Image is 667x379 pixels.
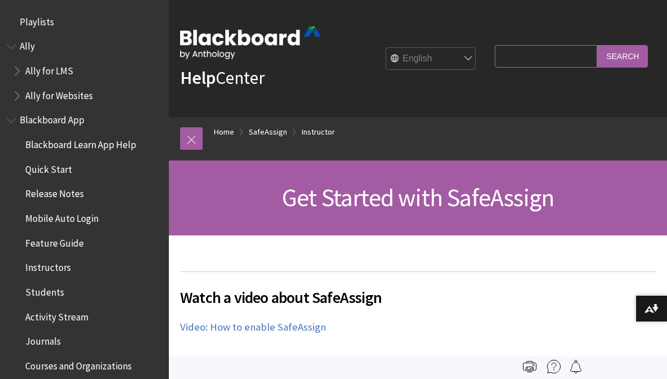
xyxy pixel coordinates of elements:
[20,37,35,52] span: Ally
[25,332,61,347] span: Journals
[25,307,88,323] span: Activity Stream
[282,182,554,213] span: Get Started with SafeAssign
[25,209,99,224] span: Mobile Auto Login
[20,12,54,28] span: Playlists
[180,66,216,89] strong: Help
[25,61,73,77] span: Ally for LMS
[7,12,162,32] nav: Book outline for Playlists
[302,125,335,139] a: Instructor
[7,37,162,105] nav: Book outline for Anthology Ally Help
[25,135,136,150] span: Blackboard Learn App Help
[180,26,321,59] img: Blackboard by Anthology
[249,125,287,139] a: SafeAssign
[20,111,84,126] span: Blackboard App
[25,160,72,175] span: Quick Start
[25,283,64,298] span: Students
[523,360,536,373] img: Print
[25,356,132,372] span: Courses and Organizations
[25,234,84,249] span: Feature Guide
[214,125,234,139] a: Home
[180,286,656,309] span: Watch a video about SafeAssign
[25,86,93,101] span: Ally for Websites
[180,320,326,334] a: Video: How to enable SafeAssign
[386,48,476,70] select: Site Language Selector
[569,360,583,373] img: Follow this page
[180,66,265,89] a: HelpCenter
[25,258,71,274] span: Instructors
[597,45,648,67] input: Search
[547,360,561,373] img: More help
[25,185,84,200] span: Release Notes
